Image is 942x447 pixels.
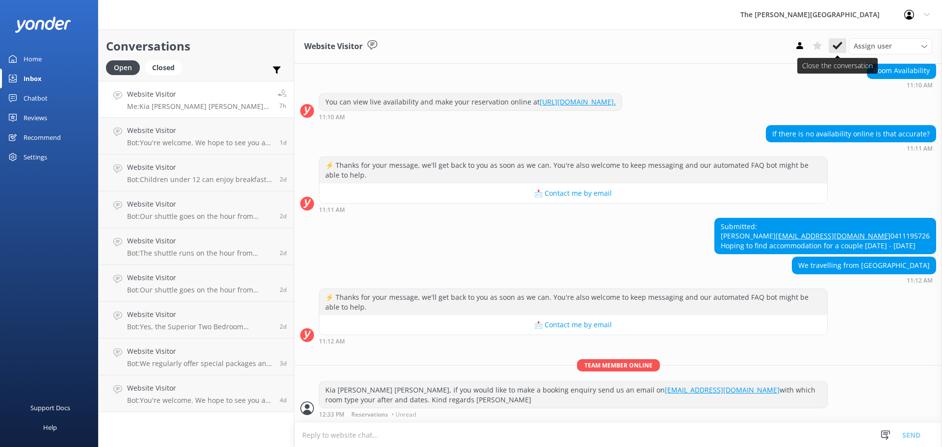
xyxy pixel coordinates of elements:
h2: Conversations [106,37,287,55]
p: Bot: We regularly offer special packages and promotions. Please check our website or contact us d... [127,359,272,368]
h3: Website Visitor [304,40,363,53]
p: Bot: You're welcome. We hope to see you at The [PERSON_NAME][GEOGRAPHIC_DATA] soon! [127,138,272,147]
span: Aug 30 2025 08:36pm (UTC +12:00) Pacific/Auckland [280,322,287,331]
strong: 11:10 AM [907,82,933,88]
a: Website VisitorBot:We regularly offer special packages and promotions. Please check our website o... [99,339,294,375]
div: ⚡ Thanks for your message, we'll get back to you as soon as we can. You're also welcome to keep m... [319,157,827,183]
div: Sep 02 2025 11:11am (UTC +12:00) Pacific/Auckland [319,206,828,213]
a: Website VisitorBot:You're welcome. We hope to see you at The [PERSON_NAME][GEOGRAPHIC_DATA] soon!4d [99,375,294,412]
h4: Website Visitor [127,272,272,283]
a: [URL][DOMAIN_NAME]. [540,97,616,106]
div: Assign User [849,38,932,54]
span: Aug 30 2025 08:43pm (UTC +12:00) Pacific/Auckland [280,286,287,294]
a: Open [106,62,145,73]
p: Bot: The shuttle runs on the hour from 8:00am, returning at 15 minutes past the hour, up until 10... [127,249,272,258]
h4: Website Visitor [127,346,272,357]
div: Room Availability [867,62,936,79]
div: Chatbot [24,88,48,108]
div: Sep 02 2025 12:33pm (UTC +12:00) Pacific/Auckland [319,411,828,418]
strong: 12:33 PM [319,412,344,418]
div: Sep 02 2025 11:10am (UTC +12:00) Pacific/Auckland [867,81,936,88]
p: Bot: Yes, the Superior Two Bedroom Apartment includes laundry facilities, which means it has a wa... [127,322,272,331]
p: Bot: Our shuttle goes on the hour from 8:00am, returning at 15 minutes past the hour until 10:15p... [127,286,272,294]
span: Aug 31 2025 11:41am (UTC +12:00) Pacific/Auckland [280,175,287,184]
div: Sep 02 2025 11:12am (UTC +12:00) Pacific/Auckland [319,338,828,344]
div: Home [24,49,42,69]
h4: Website Visitor [127,199,272,210]
p: Bot: You're welcome. We hope to see you at The [PERSON_NAME][GEOGRAPHIC_DATA] soon! [127,396,272,405]
span: Aug 30 2025 08:11pm (UTC +12:00) Pacific/Auckland [280,359,287,368]
a: Website VisitorBot:Yes, the Superior Two Bedroom Apartment includes laundry facilities, which mea... [99,302,294,339]
span: Assign user [854,41,892,52]
span: Team member online [577,359,660,371]
strong: 11:11 AM [319,207,345,213]
div: We travelling from [GEOGRAPHIC_DATA] [792,257,936,274]
a: [EMAIL_ADDRESS][DOMAIN_NAME] [665,385,780,394]
span: Aug 29 2025 03:14pm (UTC +12:00) Pacific/Auckland [280,396,287,404]
span: • Unread [392,412,416,418]
span: Aug 31 2025 12:07am (UTC +12:00) Pacific/Auckland [280,249,287,257]
a: Website VisitorBot:Our shuttle goes on the hour from 8:00am, returning at 15 minutes past the hou... [99,265,294,302]
strong: 11:12 AM [319,339,345,344]
button: 📩 Contact me by email [319,315,827,335]
div: Inbox [24,69,42,88]
div: You can view live availability and make your reservation online at [319,94,622,110]
div: Sep 02 2025 11:11am (UTC +12:00) Pacific/Auckland [766,145,936,152]
div: Kia [PERSON_NAME] [PERSON_NAME], if you would like to make a booking enquiry send us an email on ... [319,382,827,408]
h4: Website Visitor [127,89,270,100]
div: Sep 02 2025 11:12am (UTC +12:00) Pacific/Auckland [792,277,936,284]
span: Sep 01 2025 03:27pm (UTC +12:00) Pacific/Auckland [280,138,287,147]
div: Support Docs [30,398,70,418]
a: Website VisitorBot:The shuttle runs on the hour from 8:00am, returning at 15 minutes past the hou... [99,228,294,265]
button: 📩 Contact me by email [319,184,827,203]
strong: 11:10 AM [319,114,345,120]
div: Help [43,418,57,437]
p: Me: Kia [PERSON_NAME] [PERSON_NAME], if you would like to make a booking enquiry send us an email... [127,102,270,111]
div: Open [106,60,140,75]
strong: 11:11 AM [907,146,933,152]
div: Settings [24,147,47,167]
h4: Website Visitor [127,309,272,320]
div: If there is no availability online is that accurate? [766,126,936,142]
span: Sep 02 2025 12:33pm (UTC +12:00) Pacific/Auckland [279,102,287,110]
a: Website VisitorBot:Our shuttle goes on the hour from 8:00am, returning at 15 minutes past the hou... [99,191,294,228]
div: Submitted: [PERSON_NAME] 0411195726 Hoping to find accommodation for a couple [DATE] - [DATE] [715,218,936,254]
div: Recommend [24,128,61,147]
div: Reviews [24,108,47,128]
h4: Website Visitor [127,236,272,246]
div: Closed [145,60,182,75]
p: Bot: Our shuttle goes on the hour from 8:00am, returning at 15 minutes past the hour, up until 10... [127,212,272,221]
span: Reservations [351,412,388,418]
a: Website VisitorBot:Children under 12 can enjoy breakfast for NZ$17.50, while toddlers under 5 eat... [99,155,294,191]
strong: 11:12 AM [907,278,933,284]
img: yonder-white-logo.png [15,17,71,33]
h4: Website Visitor [127,125,272,136]
h4: Website Visitor [127,162,272,173]
a: Website VisitorBot:You're welcome. We hope to see you at The [PERSON_NAME][GEOGRAPHIC_DATA] soon!1d [99,118,294,155]
div: ⚡ Thanks for your message, we'll get back to you as soon as we can. You're also welcome to keep m... [319,289,827,315]
div: Sep 02 2025 11:10am (UTC +12:00) Pacific/Auckland [319,113,622,120]
h4: Website Visitor [127,383,272,394]
p: Bot: Children under 12 can enjoy breakfast for NZ$17.50, while toddlers under 5 eat for free. [127,175,272,184]
a: Closed [145,62,187,73]
a: [EMAIL_ADDRESS][DOMAIN_NAME] [776,231,890,240]
span: Aug 31 2025 08:57am (UTC +12:00) Pacific/Auckland [280,212,287,220]
a: Website VisitorMe:Kia [PERSON_NAME] [PERSON_NAME], if you would like to make a booking enquiry se... [99,81,294,118]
